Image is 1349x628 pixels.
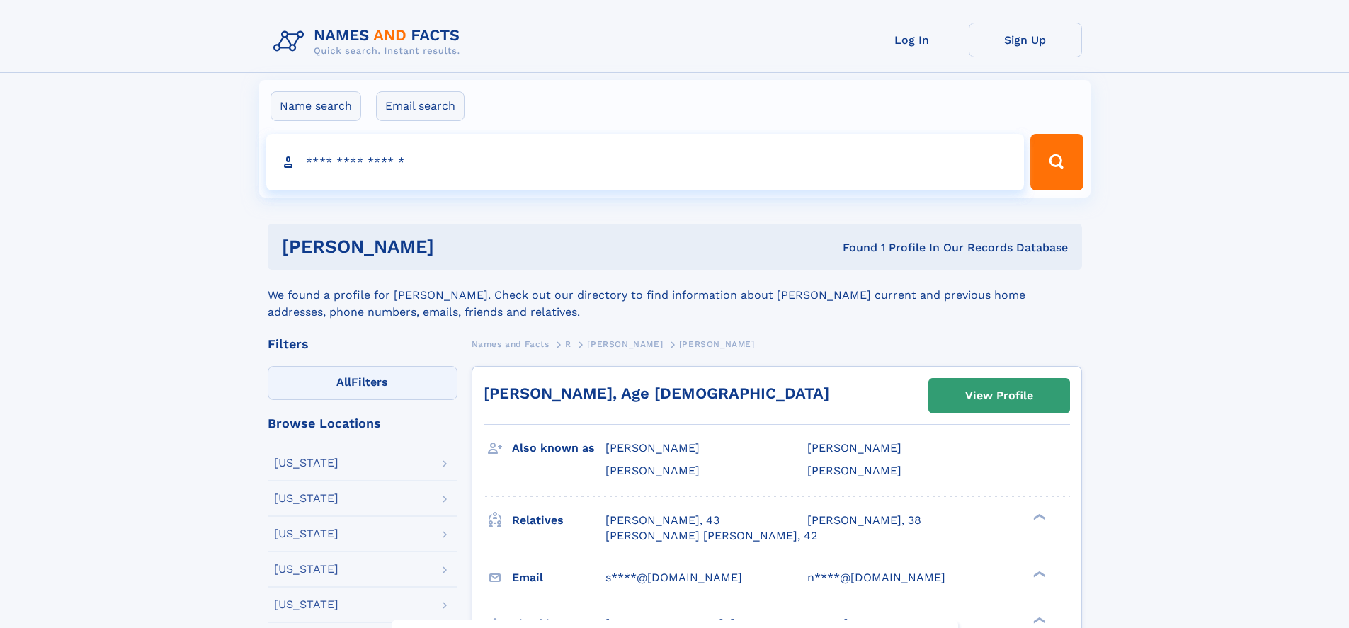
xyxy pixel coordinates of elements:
[587,339,663,349] span: [PERSON_NAME]
[807,441,901,455] span: [PERSON_NAME]
[1030,512,1047,521] div: ❯
[1030,569,1047,578] div: ❯
[268,270,1082,321] div: We found a profile for [PERSON_NAME]. Check out our directory to find information about [PERSON_N...
[679,339,755,349] span: [PERSON_NAME]
[268,23,472,61] img: Logo Names and Facts
[605,464,700,477] span: [PERSON_NAME]
[512,566,605,590] h3: Email
[268,366,457,400] label: Filters
[605,513,719,528] a: [PERSON_NAME], 43
[1030,615,1047,624] div: ❯
[274,493,338,504] div: [US_STATE]
[271,91,361,121] label: Name search
[587,335,663,353] a: [PERSON_NAME]
[274,564,338,575] div: [US_STATE]
[605,528,817,544] a: [PERSON_NAME] [PERSON_NAME], 42
[855,23,969,57] a: Log In
[969,23,1082,57] a: Sign Up
[512,436,605,460] h3: Also known as
[274,599,338,610] div: [US_STATE]
[807,464,901,477] span: [PERSON_NAME]
[807,513,921,528] a: [PERSON_NAME], 38
[565,335,571,353] a: R
[266,134,1025,190] input: search input
[274,528,338,539] div: [US_STATE]
[274,457,338,469] div: [US_STATE]
[484,384,829,402] a: [PERSON_NAME], Age [DEMOGRAPHIC_DATA]
[1030,134,1083,190] button: Search Button
[565,339,571,349] span: R
[965,379,1033,412] div: View Profile
[336,375,351,389] span: All
[638,240,1068,256] div: Found 1 Profile In Our Records Database
[512,508,605,532] h3: Relatives
[605,441,700,455] span: [PERSON_NAME]
[268,338,457,350] div: Filters
[376,91,465,121] label: Email search
[282,238,639,256] h1: [PERSON_NAME]
[929,379,1069,413] a: View Profile
[472,335,550,353] a: Names and Facts
[268,417,457,430] div: Browse Locations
